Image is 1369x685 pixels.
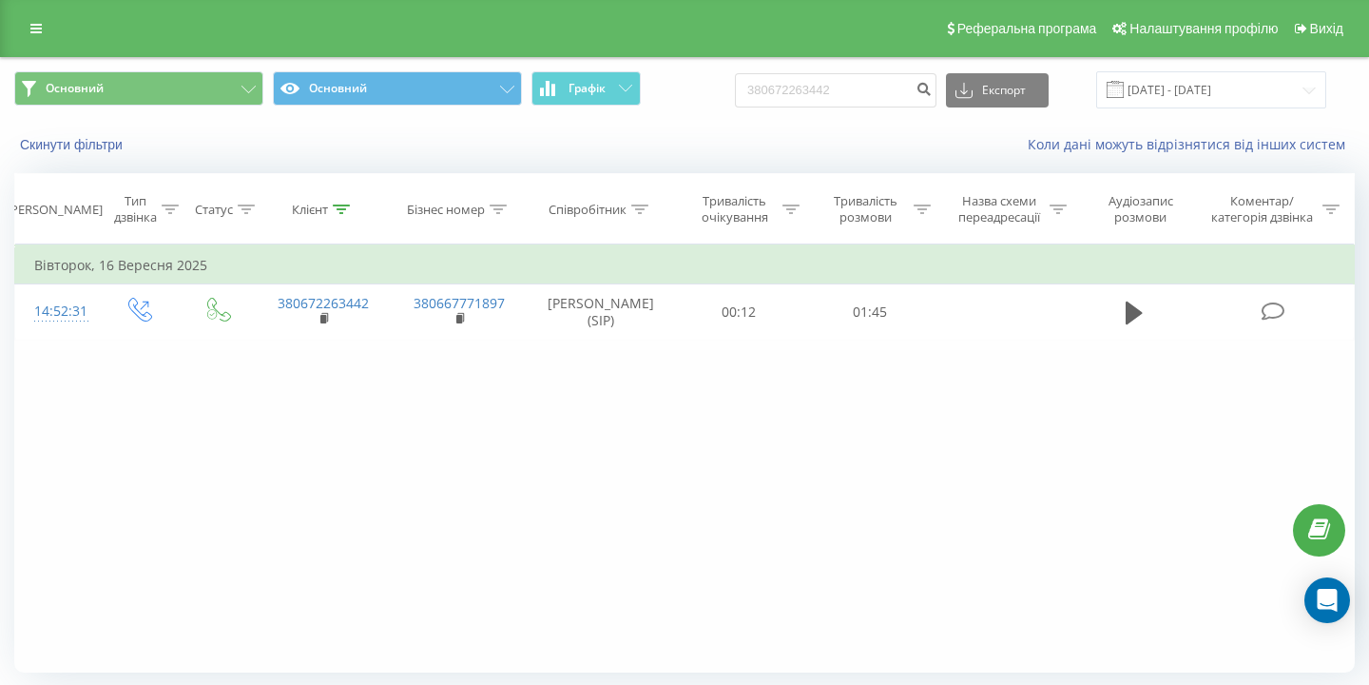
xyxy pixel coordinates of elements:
[273,71,522,106] button: Основний
[569,82,606,95] span: Графік
[821,193,909,225] div: Тривалість розмови
[407,202,485,218] div: Бізнес номер
[528,284,674,340] td: [PERSON_NAME] (SIP)
[34,293,80,330] div: 14:52:31
[278,294,369,312] a: 380672263442
[953,193,1045,225] div: Назва схеми переадресації
[957,21,1097,36] span: Реферальна програма
[531,71,641,106] button: Графік
[292,202,328,218] div: Клієнт
[691,193,779,225] div: Тривалість очікування
[14,71,263,106] button: Основний
[1304,577,1350,623] div: Open Intercom Messenger
[1028,135,1355,153] a: Коли дані можуть відрізнятися вiд інших систем
[549,202,627,218] div: Співробітник
[674,284,805,340] td: 00:12
[414,294,505,312] a: 380667771897
[14,136,132,153] button: Скинути фільтри
[195,202,233,218] div: Статус
[1089,193,1192,225] div: Аудіозапис розмови
[15,246,1355,284] td: Вівторок, 16 Вересня 2025
[7,202,103,218] div: [PERSON_NAME]
[1129,21,1278,36] span: Налаштування профілю
[46,81,104,96] span: Основний
[735,73,936,108] input: Пошук за номером
[804,284,935,340] td: 01:45
[946,73,1049,108] button: Експорт
[1310,21,1343,36] span: Вихід
[1206,193,1318,225] div: Коментар/категорія дзвінка
[114,193,157,225] div: Тип дзвінка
